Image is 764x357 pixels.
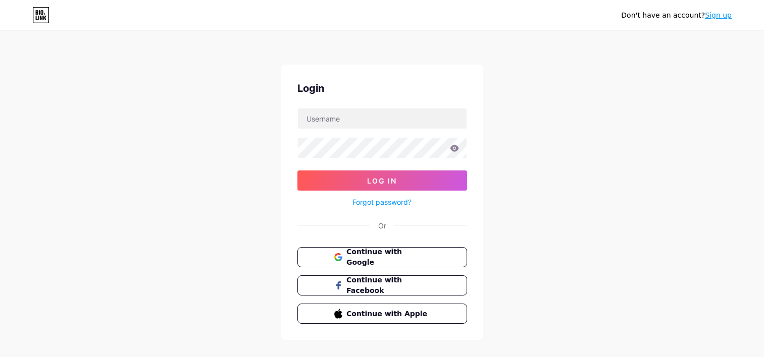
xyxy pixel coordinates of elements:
[297,170,467,191] button: Log In
[378,220,386,231] div: Or
[297,275,467,295] button: Continue with Facebook
[346,247,430,268] span: Continue with Google
[621,10,732,21] div: Don't have an account?
[346,309,430,319] span: Continue with Apple
[297,247,467,267] button: Continue with Google
[297,81,467,96] div: Login
[705,11,732,19] a: Sign up
[297,304,467,324] button: Continue with Apple
[352,197,412,207] a: Forgot password?
[367,176,397,185] span: Log In
[346,275,430,296] span: Continue with Facebook
[298,108,467,129] input: Username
